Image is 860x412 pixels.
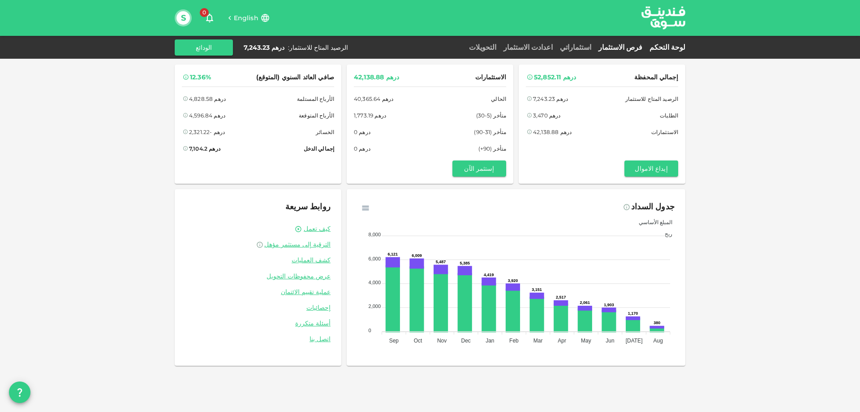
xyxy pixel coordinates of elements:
tspan: Jan [486,338,494,344]
tspan: Feb [509,338,519,344]
span: الاستثمارات [651,127,678,137]
span: الأرباح المتوقعة [299,111,334,120]
button: 0 [201,9,219,27]
a: الترقية إلى مستثمر مؤهل [185,240,331,249]
span: المبلغ الأساسي [632,219,672,226]
a: التحويلات [465,43,500,52]
div: 12.36% [190,72,211,83]
div: درهم 40,365.64 [354,94,393,104]
a: إحصائيات [185,304,331,312]
span: روابط سريعة [285,202,331,212]
a: اعدادت الاستثمار [500,43,556,52]
span: متأخر (5-30) [476,111,506,120]
button: الودائع [175,39,233,56]
span: الرصيد المتاح للاستثمار [625,94,678,104]
div: درهم 1,773.19 [354,111,386,120]
tspan: Oct [414,338,422,344]
div: درهم 4,596.84 [189,111,225,120]
div: درهم 0 [354,144,370,153]
button: question [9,382,30,403]
tspan: 0 [369,328,371,333]
a: كيف تعمل [304,225,331,233]
a: logo [641,0,685,35]
div: درهم 52,852.11 [534,72,576,83]
tspan: 2,000 [369,304,381,309]
button: إستثمر الآن [452,160,506,177]
div: جدول السداد [631,200,675,214]
span: الترقية إلى مستثمر مؤهل [264,240,331,248]
tspan: May [581,338,591,344]
tspan: 4,000 [369,280,381,285]
span: الخسائر [316,127,334,137]
span: الأرباح المستلمة [297,94,334,104]
tspan: Sep [389,338,399,344]
button: إيداع الاموال [624,160,678,177]
tspan: [DATE] [626,338,643,344]
button: S [176,11,190,25]
span: صافي العائد السنوي (المتوقع) [256,72,334,83]
a: أسئلة متكررة [185,319,331,328]
tspan: Jun [606,338,614,344]
span: الطلبات [660,111,678,120]
tspan: 8,000 [369,232,381,237]
div: درهم 0 [354,127,370,137]
div: درهم 7,104.2 [189,144,220,153]
span: متأخر (90+) [478,144,506,153]
tspan: 6,000 [369,256,381,261]
a: عملية تقييم الائتمان [185,288,331,296]
div: درهم 42,138.88 [354,72,399,83]
a: عرض محفوظات التحويل [185,272,331,281]
div: درهم 7,243.23 [533,94,568,104]
span: الحالي [491,94,506,104]
a: فرص الاستثمار [595,43,646,52]
span: إجمالي الدخل [304,144,334,153]
a: لوحة التحكم [646,43,685,52]
span: الاستثمارات [475,72,506,83]
tspan: Mar [533,338,543,344]
a: كشف العمليات [185,256,331,265]
span: متأخر (31-90) [474,127,506,137]
span: English [234,14,258,22]
div: الرصيد المتاح للاستثمار : [288,43,348,52]
div: درهم -2,321.22 [189,127,225,137]
div: درهم 3,470 [533,111,561,120]
tspan: Aug [654,338,663,344]
div: درهم 4,828.58 [189,94,226,104]
div: درهم 7,243.23 [244,43,284,52]
span: ربح [658,230,672,237]
img: logo [630,0,697,35]
a: استثماراتي [556,43,595,52]
div: درهم 42,138.88 [533,127,572,137]
span: إجمالي المحفظة [634,72,678,83]
tspan: Apr [558,338,566,344]
tspan: Dec [461,338,471,344]
tspan: Nov [437,338,447,344]
span: 0 [200,8,209,17]
a: اتصل بنا [185,335,331,343]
